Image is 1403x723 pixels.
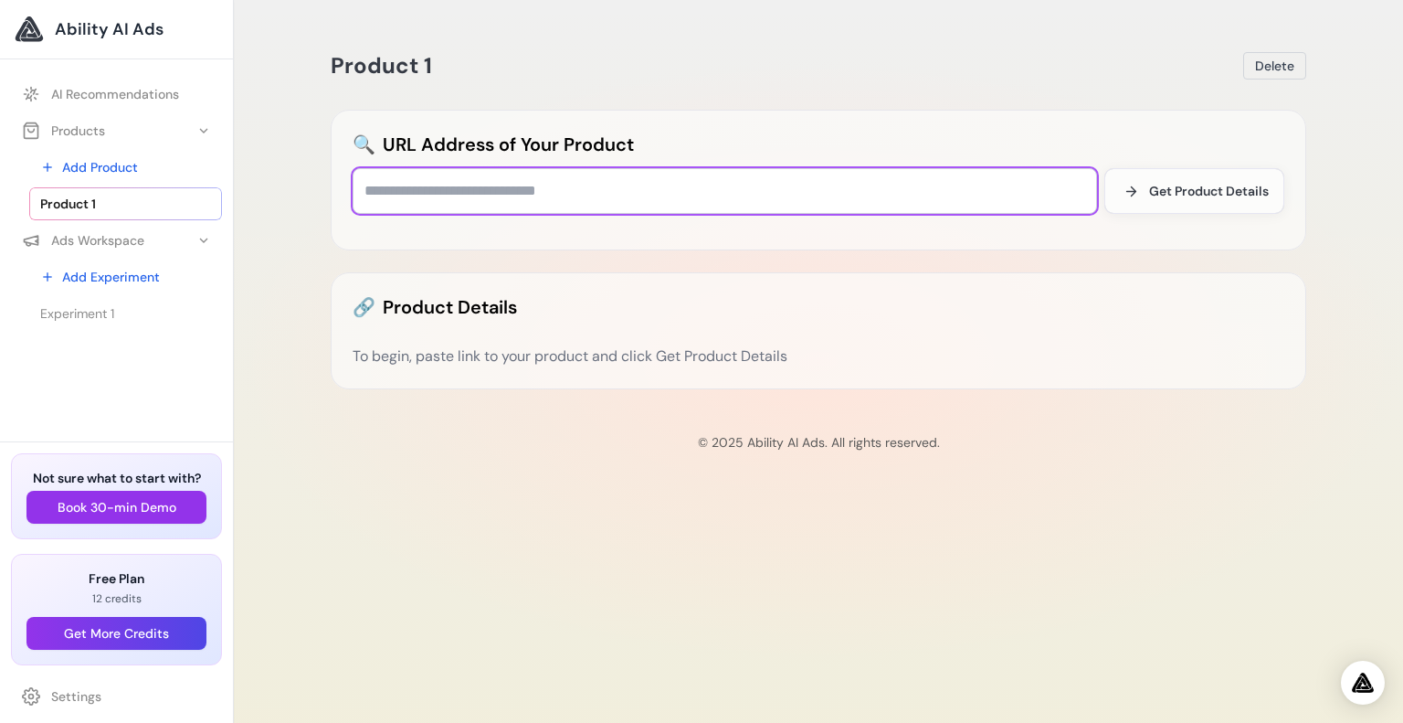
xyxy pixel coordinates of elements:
h3: Not sure what to start with? [26,469,206,487]
a: Add Product [29,151,222,184]
span: Get Product Details [1149,182,1269,200]
div: Ads Workspace [22,231,144,250]
a: Add Experiment [29,260,222,293]
button: Delete [1243,52,1306,80]
div: Products [22,122,105,140]
span: 🔗 [353,294,375,320]
div: To begin, paste link to your product and click Get Product Details [353,346,1284,367]
span: Experiment 1 [40,304,114,323]
button: Ads Workspace [11,224,222,257]
a: Product 1 [29,187,222,220]
button: Products [11,114,222,147]
span: Product 1 [331,51,432,80]
p: © 2025 Ability AI Ads. All rights reserved. [248,433,1388,452]
h2: URL Address of Your Product [353,132,1284,157]
a: Ability AI Ads [15,15,218,44]
span: Delete [1255,57,1294,75]
p: 12 credits [26,591,206,606]
button: Get Product Details [1104,168,1284,214]
div: Open Intercom Messenger [1341,661,1385,705]
button: Get More Credits [26,617,206,650]
span: Ability AI Ads [55,16,164,42]
span: 🔍 [353,132,375,157]
a: AI Recommendations [11,78,222,111]
a: Experiment 1 [29,297,222,330]
h3: Free Plan [26,569,206,588]
h2: Product Details [353,294,1284,320]
button: Book 30-min Demo [26,491,206,524]
a: Settings [11,680,222,713]
span: Product 1 [40,195,96,213]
